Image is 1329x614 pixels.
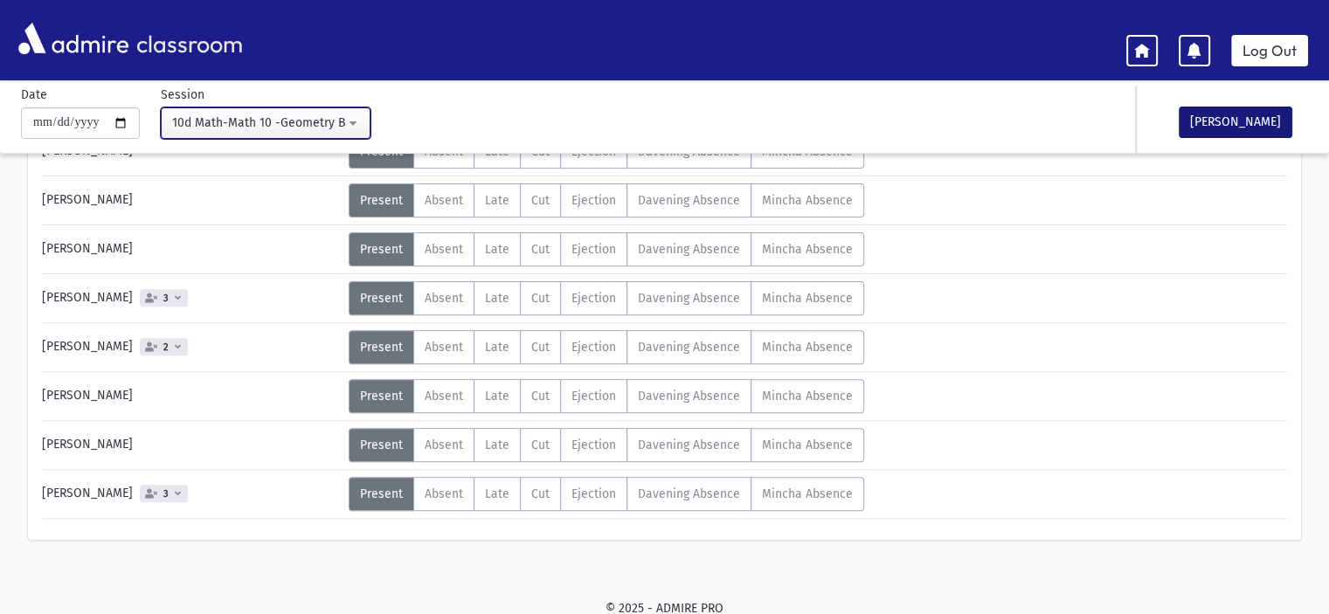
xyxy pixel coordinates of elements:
[360,438,403,452] span: Present
[349,232,864,266] div: AttTypes
[349,183,864,217] div: AttTypes
[349,477,864,511] div: AttTypes
[33,477,349,511] div: [PERSON_NAME]
[762,242,853,257] span: Mincha Absence
[762,291,853,306] span: Mincha Absence
[571,291,616,306] span: Ejection
[762,340,853,355] span: Mincha Absence
[531,389,550,404] span: Cut
[133,16,243,62] span: classroom
[349,379,864,413] div: AttTypes
[571,486,616,501] span: Ejection
[349,428,864,462] div: AttTypes
[425,340,463,355] span: Absent
[762,438,853,452] span: Mincha Absence
[33,428,349,462] div: [PERSON_NAME]
[531,486,550,501] span: Cut
[161,86,204,104] label: Session
[160,488,172,500] span: 3
[360,242,403,257] span: Present
[33,330,349,364] div: [PERSON_NAME]
[762,193,853,208] span: Mincha Absence
[638,242,740,257] span: Davening Absence
[531,438,550,452] span: Cut
[638,291,740,306] span: Davening Absence
[762,389,853,404] span: Mincha Absence
[485,340,509,355] span: Late
[485,193,509,208] span: Late
[160,293,172,304] span: 3
[425,389,463,404] span: Absent
[33,281,349,315] div: [PERSON_NAME]
[485,438,509,452] span: Late
[160,341,172,353] span: 2
[425,438,463,452] span: Absent
[762,486,853,501] span: Mincha Absence
[571,438,616,452] span: Ejection
[531,340,550,355] span: Cut
[1231,35,1308,66] a: Log Out
[485,486,509,501] span: Late
[571,193,616,208] span: Ejection
[425,486,463,501] span: Absent
[33,232,349,266] div: [PERSON_NAME]
[638,340,740,355] span: Davening Absence
[33,183,349,217] div: [PERSON_NAME]
[485,291,509,306] span: Late
[349,330,864,364] div: AttTypes
[172,114,345,132] div: 10d Math-Math 10 -Geometry B(12:49PM-1:31PM)
[360,486,403,501] span: Present
[360,193,403,208] span: Present
[425,291,463,306] span: Absent
[531,242,550,257] span: Cut
[425,193,463,208] span: Absent
[638,486,740,501] span: Davening Absence
[571,242,616,257] span: Ejection
[21,86,47,104] label: Date
[161,107,370,139] button: 10d Math-Math 10 -Geometry B(12:49PM-1:31PM)
[14,18,133,59] img: AdmirePro
[485,389,509,404] span: Late
[531,291,550,306] span: Cut
[360,291,403,306] span: Present
[638,438,740,452] span: Davening Absence
[33,379,349,413] div: [PERSON_NAME]
[349,281,864,315] div: AttTypes
[571,340,616,355] span: Ejection
[638,193,740,208] span: Davening Absence
[425,242,463,257] span: Absent
[638,389,740,404] span: Davening Absence
[531,193,550,208] span: Cut
[1179,107,1292,138] button: [PERSON_NAME]
[360,389,403,404] span: Present
[360,340,403,355] span: Present
[571,389,616,404] span: Ejection
[485,242,509,257] span: Late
